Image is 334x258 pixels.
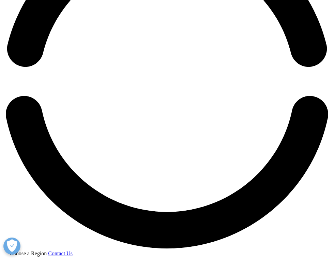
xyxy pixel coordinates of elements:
[3,238,20,255] button: Open Preferences
[10,251,47,256] span: Choose a Region
[48,251,73,256] a: Contact Us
